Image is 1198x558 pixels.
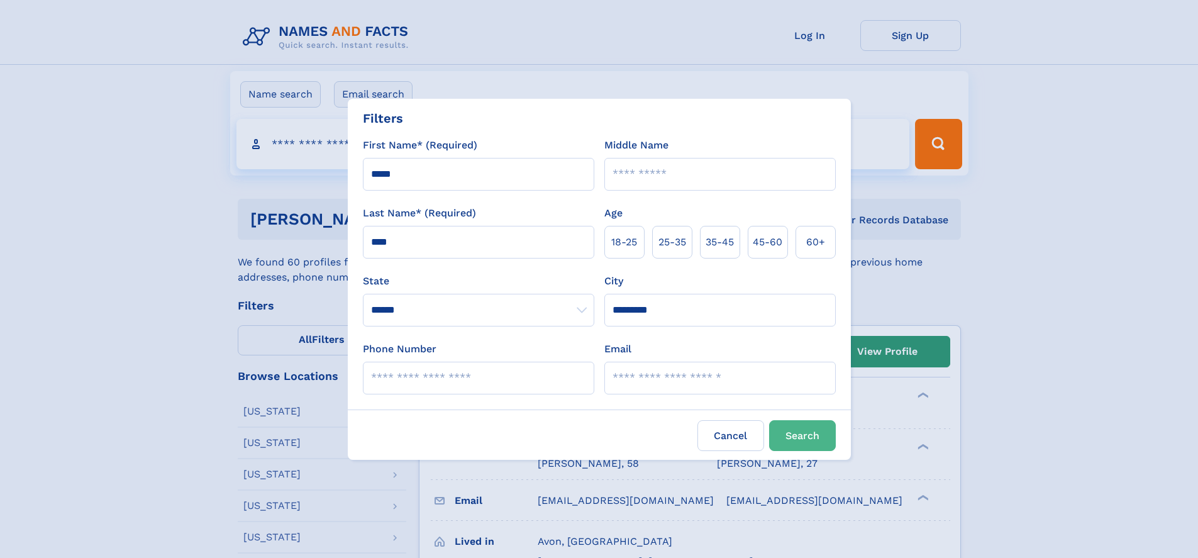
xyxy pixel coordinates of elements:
[706,235,734,250] span: 35‑45
[769,420,836,451] button: Search
[658,235,686,250] span: 25‑35
[363,274,594,289] label: State
[604,274,623,289] label: City
[363,206,476,221] label: Last Name* (Required)
[363,342,436,357] label: Phone Number
[697,420,764,451] label: Cancel
[604,342,631,357] label: Email
[753,235,782,250] span: 45‑60
[604,138,668,153] label: Middle Name
[611,235,637,250] span: 18‑25
[363,138,477,153] label: First Name* (Required)
[604,206,623,221] label: Age
[806,235,825,250] span: 60+
[363,109,403,128] div: Filters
